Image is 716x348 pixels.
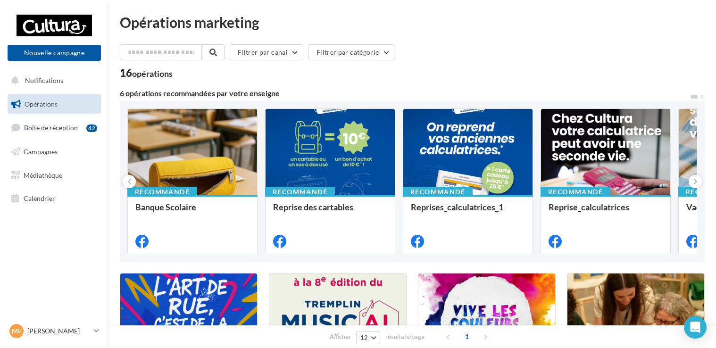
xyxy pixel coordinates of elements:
span: 12 [360,334,368,341]
a: Boîte de réception42 [6,117,103,138]
button: Nouvelle campagne [8,45,101,61]
div: 42 [86,124,97,132]
span: Afficher [330,332,351,341]
a: Campagnes [6,142,103,162]
a: MF [PERSON_NAME] [8,322,101,340]
span: résultats/page [385,332,425,341]
span: MF [12,326,22,336]
a: Calendrier [6,189,103,208]
a: Médiathèque [6,166,103,185]
div: Recommandé [127,187,197,197]
p: [PERSON_NAME] [27,326,90,336]
div: Reprise des cartables [273,202,387,221]
div: Reprise_calculatrices [549,202,663,221]
div: Opérations marketing [120,15,705,29]
span: Calendrier [24,194,55,202]
div: Reprises_calculatrices_1 [411,202,525,221]
span: Médiathèque [24,171,62,179]
div: Recommandé [403,187,473,197]
span: Opérations [25,100,58,108]
div: Banque Scolaire [135,202,250,221]
span: Boîte de réception [24,124,78,132]
button: Notifications [6,71,99,91]
div: Recommandé [541,187,610,197]
div: 16 [120,68,173,78]
button: Filtrer par catégorie [308,44,394,60]
div: opérations [132,69,173,78]
span: Campagnes [24,148,58,156]
button: Filtrer par canal [230,44,303,60]
div: Recommandé [265,187,335,197]
div: Open Intercom Messenger [684,316,707,339]
span: Notifications [25,76,63,84]
a: Opérations [6,94,103,114]
button: 12 [356,331,380,344]
div: 6 opérations recommandées par votre enseigne [120,90,690,97]
span: 1 [459,329,475,344]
